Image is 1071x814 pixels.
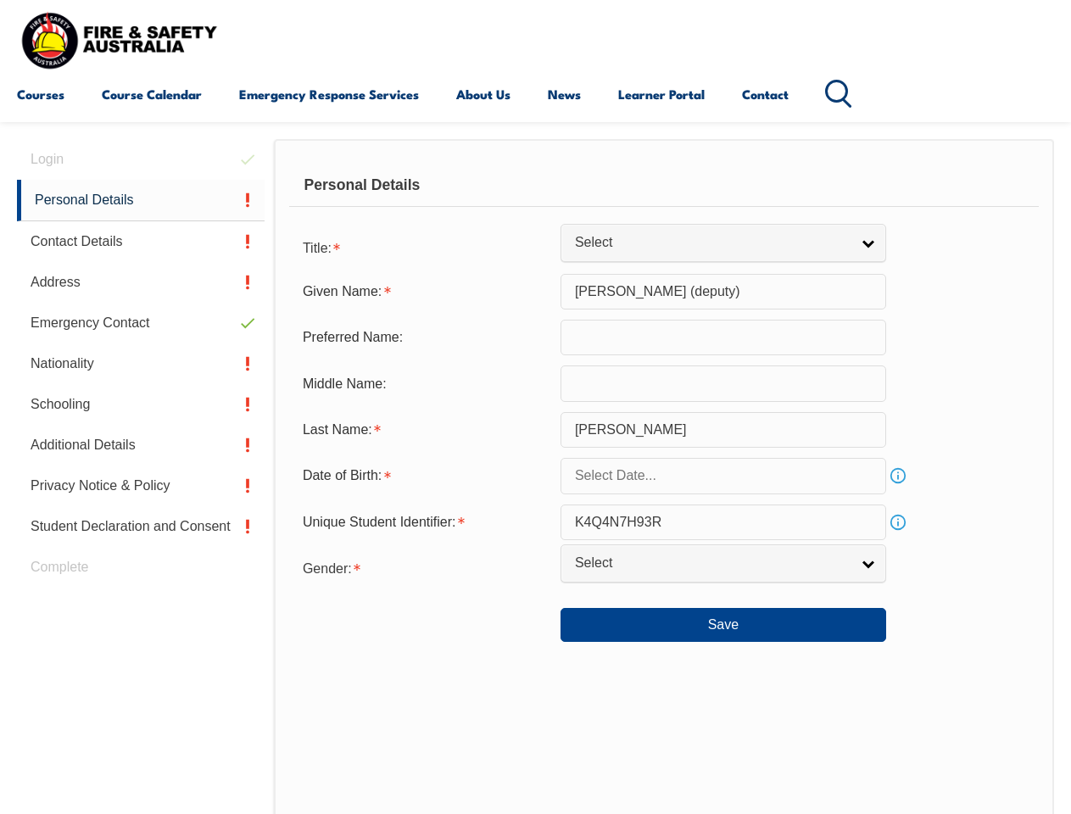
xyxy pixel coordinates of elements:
[289,321,561,354] div: Preferred Name:
[561,608,886,642] button: Save
[561,458,886,493] input: Select Date...
[289,367,561,399] div: Middle Name:
[575,555,850,572] span: Select
[618,74,705,114] a: Learner Portal
[456,74,510,114] a: About Us
[17,384,265,425] a: Schooling
[742,74,789,114] a: Contact
[289,550,561,584] div: Gender is required.
[289,414,561,446] div: Last Name is required.
[289,230,561,264] div: Title is required.
[561,505,886,540] input: 10 Characters no 1, 0, O or I
[239,74,419,114] a: Emergency Response Services
[303,241,332,255] span: Title:
[17,221,265,262] a: Contact Details
[886,510,910,534] a: Info
[17,303,265,343] a: Emergency Contact
[289,164,1039,207] div: Personal Details
[289,460,561,492] div: Date of Birth is required.
[17,506,265,547] a: Student Declaration and Consent
[17,74,64,114] a: Courses
[17,180,265,221] a: Personal Details
[303,561,352,576] span: Gender:
[886,464,910,488] a: Info
[289,276,561,308] div: Given Name is required.
[17,262,265,303] a: Address
[102,74,202,114] a: Course Calendar
[17,466,265,506] a: Privacy Notice & Policy
[17,343,265,384] a: Nationality
[575,234,850,252] span: Select
[17,425,265,466] a: Additional Details
[289,506,561,538] div: Unique Student Identifier is required.
[548,74,581,114] a: News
